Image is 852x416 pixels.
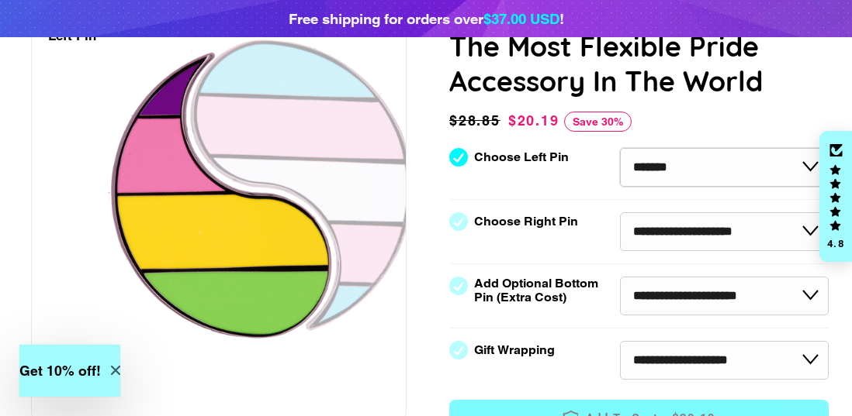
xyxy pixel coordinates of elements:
[826,239,845,249] div: 4.8
[474,150,569,164] label: Choose Left Pin
[474,215,578,229] label: Choose Right Pin
[819,131,852,263] div: Click to open Judge.me floating reviews tab
[474,277,604,304] label: Add Optional Bottom Pin (Extra Cost)
[508,112,559,129] span: $20.19
[289,8,564,29] div: Free shipping for orders over !
[474,343,555,357] label: Gift Wrapping
[483,10,559,27] span: $37.00 USD
[449,110,504,132] span: $28.85
[564,112,632,132] span: Save 30%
